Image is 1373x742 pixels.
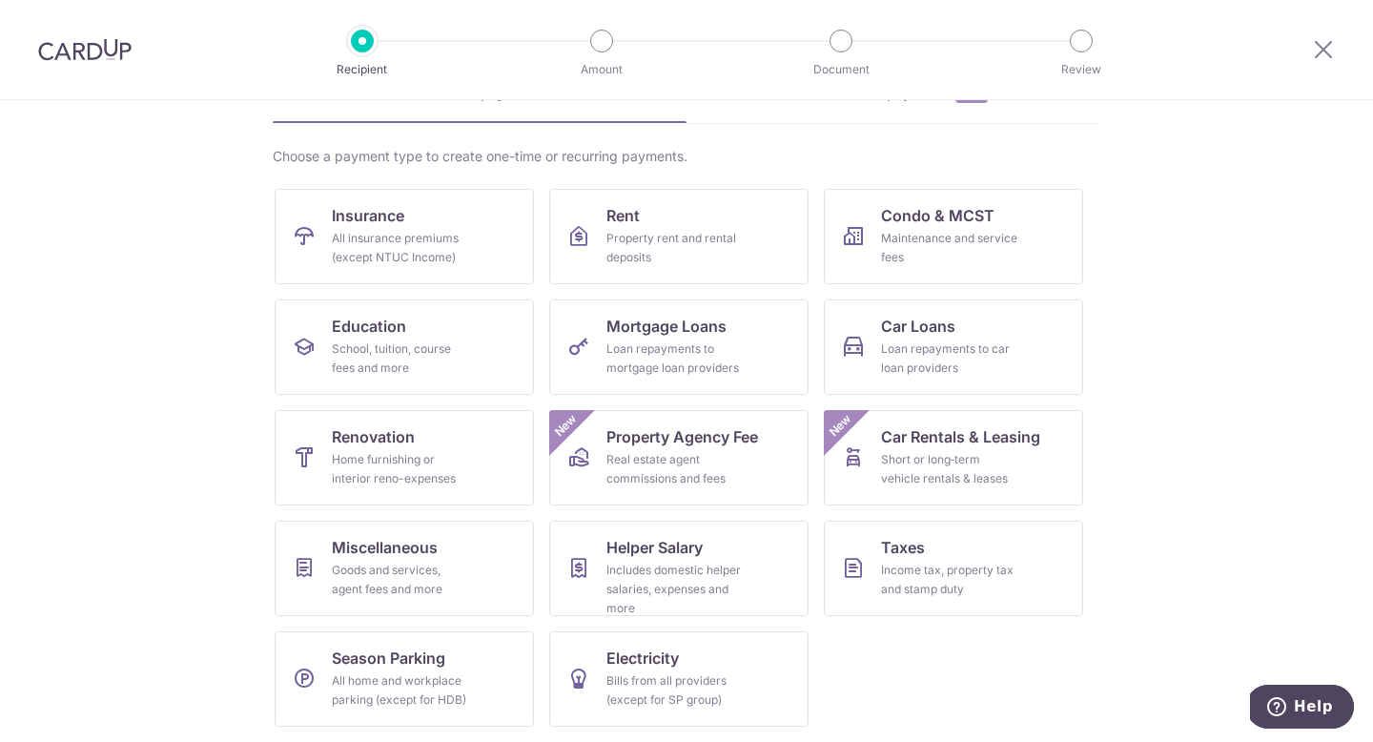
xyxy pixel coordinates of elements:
p: Document [770,60,912,79]
iframe: Opens a widget where you can find more information [1250,685,1354,732]
div: Loan repayments to car loan providers [881,340,1018,378]
span: Property Agency Fee [606,425,758,448]
a: Condo & MCSTMaintenance and service fees [824,189,1083,284]
div: Short or long‑term vehicle rentals & leases [881,450,1018,488]
a: Car Rentals & LeasingShort or long‑term vehicle rentals & leasesNew [824,410,1083,505]
div: All home and workplace parking (except for HDB) [332,671,469,710]
a: Mortgage LoansLoan repayments to mortgage loan providers [549,299,809,395]
a: EducationSchool, tuition, course fees and more [275,299,534,395]
span: Renovation [332,425,415,448]
div: All insurance premiums (except NTUC Income) [332,229,469,267]
div: Property rent and rental deposits [606,229,744,267]
div: Includes domestic helper salaries, expenses and more [606,561,744,618]
a: Property Agency FeeReal estate agent commissions and feesNew [549,410,809,505]
span: Helper Salary [606,536,703,559]
span: Condo & MCST [881,204,994,227]
div: Home furnishing or interior reno-expenses [332,450,469,488]
div: Maintenance and service fees [881,229,1018,267]
div: Goods and services, agent fees and more [332,561,469,599]
span: Insurance [332,204,404,227]
img: CardUp [38,38,132,61]
a: ElectricityBills from all providers (except for SP group) [549,631,809,727]
div: School, tuition, course fees and more [332,340,469,378]
a: Car LoansLoan repayments to car loan providers [824,299,1083,395]
a: InsuranceAll insurance premiums (except NTUC Income) [275,189,534,284]
a: TaxesIncome tax, property tax and stamp duty [824,521,1083,616]
span: Help [44,13,83,31]
a: RenovationHome furnishing or interior reno-expenses [275,410,534,505]
span: Miscellaneous [332,536,438,559]
a: MiscellaneousGoods and services, agent fees and more [275,521,534,616]
span: New [550,410,582,442]
p: Amount [531,60,672,79]
span: Mortgage Loans [606,315,727,338]
p: Review [1011,60,1152,79]
div: Loan repayments to mortgage loan providers [606,340,744,378]
div: Real estate agent commissions and fees [606,450,744,488]
span: Taxes [881,536,925,559]
span: Rent [606,204,640,227]
span: Electricity [606,647,679,670]
div: Bills from all providers (except for SP group) [606,671,744,710]
div: Income tax, property tax and stamp duty [881,561,1018,599]
div: Choose a payment type to create one-time or recurring payments. [273,147,1100,166]
a: Helper SalaryIncludes domestic helper salaries, expenses and more [549,521,809,616]
span: Car Rentals & Leasing [881,425,1040,448]
span: Education [332,315,406,338]
a: RentProperty rent and rental deposits [549,189,809,284]
span: New [825,410,856,442]
a: Season ParkingAll home and workplace parking (except for HDB) [275,631,534,727]
p: Recipient [292,60,433,79]
span: Season Parking [332,647,445,670]
span: Car Loans [881,315,955,338]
